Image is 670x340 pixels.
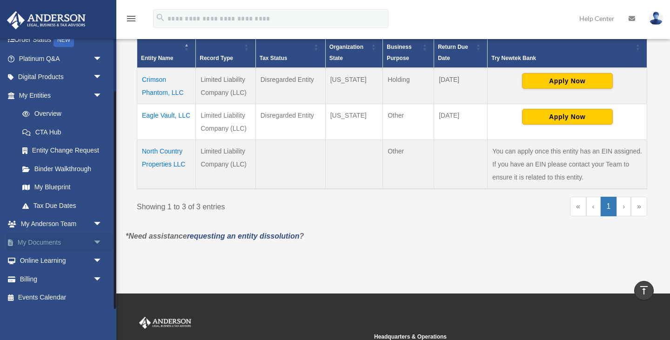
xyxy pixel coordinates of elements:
span: arrow_drop_down [93,68,112,87]
div: NEW [54,33,74,47]
a: Next [616,197,631,216]
a: Entity Change Request [13,141,112,160]
span: Record Type [200,55,233,61]
td: Eagle Vault, LLC [137,104,196,140]
span: Federal Return Due Date [438,33,468,61]
td: Crimson Phantom, LLC [137,68,196,104]
a: Previous [586,197,601,216]
button: Apply Now [522,73,613,89]
span: arrow_drop_down [93,215,112,234]
span: Entity Name [141,55,173,61]
a: Order StatusNEW [7,31,116,50]
td: You can apply once this entity has an EIN assigned. If you have an EIN please contact your Team t... [488,140,647,189]
i: search [155,13,166,23]
td: [US_STATE] [325,68,383,104]
i: menu [126,13,137,24]
div: Try Newtek Bank [491,53,633,64]
span: Tax Status [260,55,288,61]
div: Showing 1 to 3 of 3 entries [137,197,385,213]
a: vertical_align_top [634,281,654,300]
a: Last [631,197,647,216]
img: User Pic [649,12,663,25]
span: Organization State [329,44,363,61]
td: Other [383,104,434,140]
button: Apply Now [522,109,613,125]
td: Limited Liability Company (LLC) [196,68,255,104]
th: Try Newtek Bank : Activate to sort [488,26,647,68]
td: North Country Properties LLC [137,140,196,189]
td: [DATE] [434,68,488,104]
img: Anderson Advisors Platinum Portal [4,11,88,29]
th: Entity Name: Activate to invert sorting [137,26,196,68]
th: Record Type: Activate to sort [196,26,255,68]
a: Billingarrow_drop_down [7,270,116,288]
span: arrow_drop_down [93,233,112,252]
a: My Anderson Teamarrow_drop_down [7,215,116,233]
td: Holding [383,68,434,104]
td: [US_STATE] [325,104,383,140]
a: First [570,197,586,216]
a: 1 [601,197,617,216]
span: arrow_drop_down [93,86,112,105]
a: My Entitiesarrow_drop_down [7,86,112,105]
td: Limited Liability Company (LLC) [196,140,255,189]
th: Federal Return Due Date: Activate to sort [434,26,488,68]
th: Tax Status: Activate to sort [255,26,325,68]
a: Platinum Q&Aarrow_drop_down [7,49,116,68]
a: Overview [13,105,107,123]
a: CTA Hub [13,123,112,141]
span: arrow_drop_down [93,49,112,68]
a: menu [126,16,137,24]
th: Business Purpose: Activate to sort [383,26,434,68]
span: arrow_drop_down [93,270,112,289]
span: arrow_drop_down [93,252,112,271]
a: My Blueprint [13,178,112,197]
span: Business Purpose [387,44,411,61]
a: Online Learningarrow_drop_down [7,252,116,270]
a: Binder Walkthrough [13,160,112,178]
a: Events Calendar [7,288,116,307]
a: requesting an entity dissolution [187,232,300,240]
td: [DATE] [434,104,488,140]
a: Tax Due Dates [13,196,112,215]
i: vertical_align_top [638,285,650,296]
th: Organization State: Activate to sort [325,26,383,68]
td: Limited Liability Company (LLC) [196,104,255,140]
a: Digital Productsarrow_drop_down [7,68,116,87]
td: Disregarded Entity [255,104,325,140]
td: Other [383,140,434,189]
td: Disregarded Entity [255,68,325,104]
a: My Documentsarrow_drop_down [7,233,116,252]
img: Anderson Advisors Platinum Portal [137,317,193,329]
em: *Need assistance ? [126,232,304,240]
